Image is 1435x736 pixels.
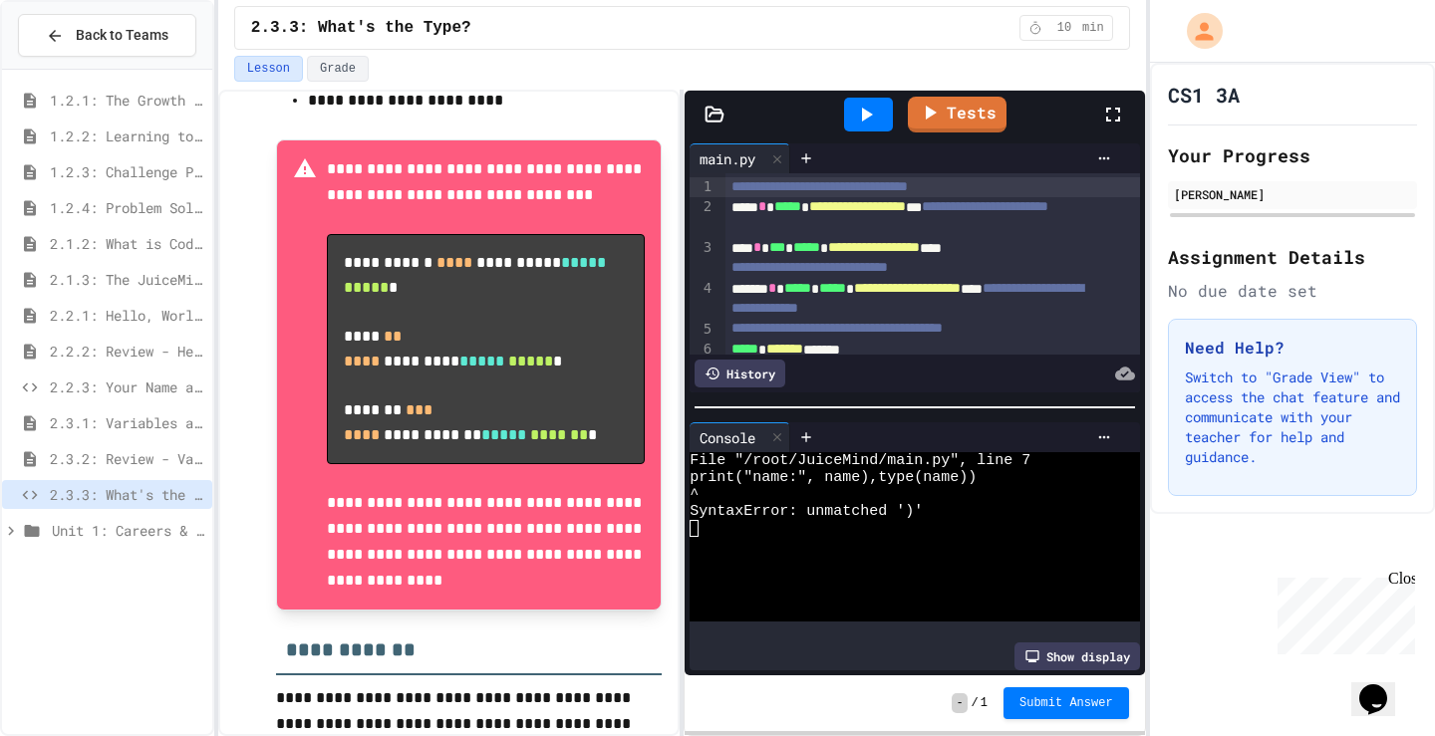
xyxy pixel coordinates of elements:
span: - [952,693,967,713]
div: 4 [690,279,715,320]
button: Submit Answer [1004,687,1129,719]
div: Show display [1014,642,1140,670]
span: 2.2.3: Your Name and Favorite Movie [50,376,204,397]
span: 2.2.1: Hello, World! [50,305,204,326]
div: 6 [690,340,715,360]
span: 10 [1048,20,1080,36]
button: Back to Teams [18,14,196,57]
span: min [1082,20,1104,36]
div: 5 [690,320,715,340]
h2: Assignment Details [1168,243,1417,271]
div: Console [690,422,790,452]
span: / [972,695,979,711]
div: 1 [690,177,715,197]
span: 1 [981,695,988,711]
span: SyntaxError: unmatched ')' [690,503,923,520]
a: Tests [908,97,1006,132]
span: 2.3.3: What's the Type? [251,16,471,40]
div: Console [690,427,765,448]
span: 2.3.2: Review - Variables and Data Types [50,448,204,469]
span: print("name:", name),type(name)) [690,469,977,486]
div: My Account [1166,8,1228,54]
button: Lesson [234,56,303,82]
span: 1.2.3: Challenge Problem - The Bridge [50,161,204,182]
span: File "/root/JuiceMind/main.py", line 7 [690,452,1030,469]
span: 2.1.2: What is Code? [50,233,204,254]
iframe: chat widget [1270,570,1415,654]
div: 2 [690,197,715,238]
span: Back to Teams [76,25,168,46]
span: 1.2.2: Learning to Solve Hard Problems [50,125,204,146]
div: main.py [690,148,765,169]
span: 1.2.1: The Growth Mindset [50,90,204,111]
div: 3 [690,238,715,279]
div: Chat with us now!Close [8,8,138,126]
h3: Need Help? [1185,336,1400,360]
div: main.py [690,143,790,173]
div: No due date set [1168,279,1417,303]
span: ^ [690,486,699,503]
span: Unit 1: Careers & Professionalism [52,520,204,541]
span: 2.3.3: What's the Type? [50,484,204,505]
span: 2.2.2: Review - Hello, World! [50,341,204,362]
h1: CS1 3A [1168,81,1240,109]
h2: Your Progress [1168,141,1417,169]
span: Submit Answer [1019,695,1113,711]
div: History [695,360,785,387]
p: Switch to "Grade View" to access the chat feature and communicate with your teacher for help and ... [1185,368,1400,467]
div: [PERSON_NAME] [1174,185,1411,203]
button: Grade [307,56,369,82]
span: 2.1.3: The JuiceMind IDE [50,269,204,290]
span: 1.2.4: Problem Solving Practice [50,197,204,218]
span: 2.3.1: Variables and Data Types [50,412,204,433]
iframe: chat widget [1351,656,1415,716]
